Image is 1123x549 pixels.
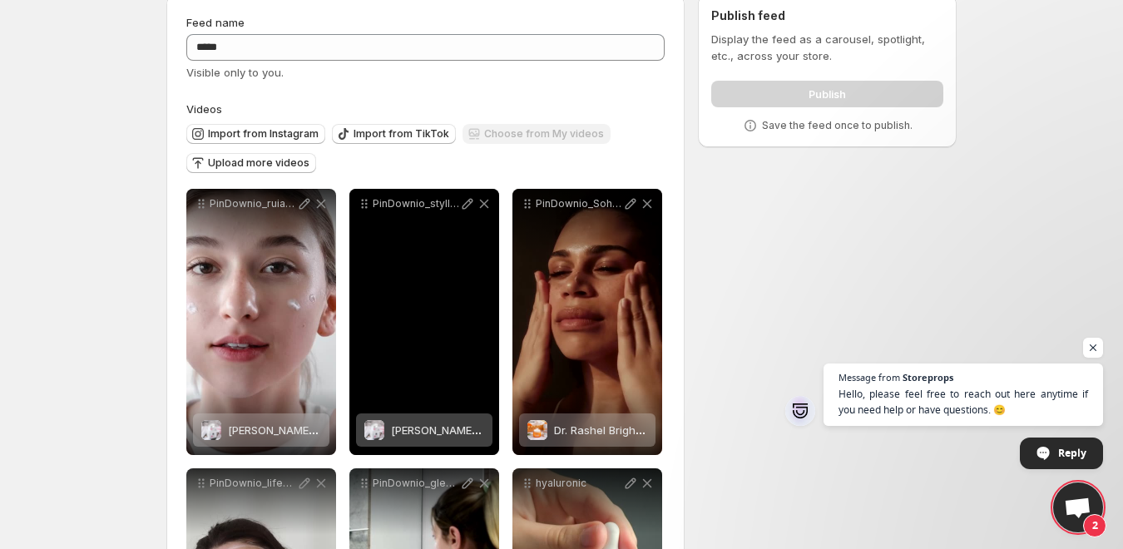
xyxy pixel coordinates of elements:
[527,420,547,440] img: Dr. Rashel Brightening & Anti-Aging Vitamin C Face Cream – Day & Night
[210,197,296,210] p: PinDownio_ruialvesmachado_1758966135
[186,102,222,116] span: Videos
[762,119,913,132] p: Save the feed once to publish.
[186,189,336,455] div: PinDownio_ruialvesmachado_1758966135Dr. Rashel White Skin Whitening Cream – Day & Night[PERSON_NA...
[186,153,316,173] button: Upload more videos
[208,156,309,170] span: Upload more videos
[354,127,449,141] span: Import from TikTok
[349,189,499,455] div: PinDownio_stylley_1758966127Dr. Rashel White Skin Whitening Cream – Day & Night[PERSON_NAME] [MED...
[364,420,384,440] img: Dr. Rashel White Skin Whitening Cream – Day & Night
[208,127,319,141] span: Import from Instagram
[391,423,677,437] span: [PERSON_NAME] [MEDICAL_DATA] Cream – Day & Night
[201,420,221,440] img: Dr. Rashel White Skin Whitening Cream – Day & Night
[210,477,296,490] p: PinDownio_lifecodecosmetics_1758965997
[711,31,943,64] p: Display the feed as a carousel, spotlight, etc., across your store.
[839,386,1088,418] span: Hello, please feel free to reach out here anytime if you need help or have questions. 😊
[332,124,456,144] button: Import from TikTok
[186,66,284,79] span: Visible only to you.
[554,423,931,437] span: Dr. Rashel Brightening & Anti-Aging Vitamin C Face Cream – Day & Night
[373,197,459,210] p: PinDownio_stylley_1758966127
[512,189,662,455] div: PinDownio_SohoSkinOfficial_1758966035Dr. Rashel Brightening & Anti-Aging Vitamin C Face Cream – D...
[1058,438,1086,467] span: Reply
[228,423,514,437] span: [PERSON_NAME] [MEDICAL_DATA] Cream – Day & Night
[1083,514,1106,537] span: 2
[186,124,325,144] button: Import from Instagram
[536,477,622,490] p: hyaluronic
[536,197,622,210] p: PinDownio_SohoSkinOfficial_1758966035
[903,373,953,382] span: Storeprops
[1053,482,1103,532] div: Open chat
[839,373,900,382] span: Message from
[373,477,459,490] p: PinDownio_gleamgazette_1758965978
[711,7,943,24] h2: Publish feed
[186,16,245,29] span: Feed name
